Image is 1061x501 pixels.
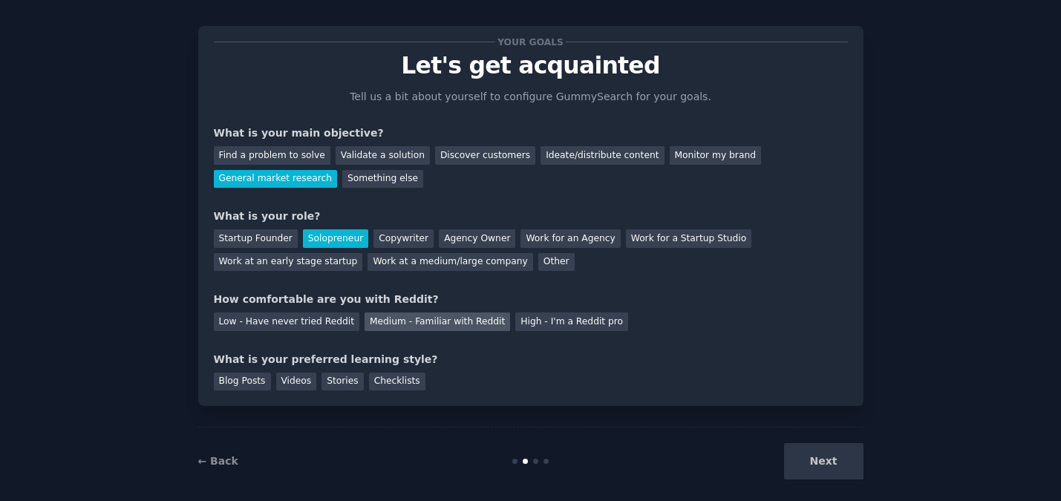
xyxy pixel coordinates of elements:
[303,229,368,248] div: Solopreneur
[344,89,718,105] p: Tell us a bit about yourself to configure GummySearch for your goals.
[368,253,532,272] div: Work at a medium/large company
[276,373,317,391] div: Videos
[515,312,628,331] div: High - I'm a Reddit pro
[321,373,363,391] div: Stories
[214,373,271,391] div: Blog Posts
[214,125,848,141] div: What is your main objective?
[336,146,430,165] div: Validate a solution
[439,229,515,248] div: Agency Owner
[373,229,434,248] div: Copywriter
[365,312,510,331] div: Medium - Familiar with Reddit
[214,170,338,189] div: General market research
[538,253,575,272] div: Other
[214,312,359,331] div: Low - Have never tried Reddit
[214,292,848,307] div: How comfortable are you with Reddit?
[214,229,298,248] div: Startup Founder
[214,253,363,272] div: Work at an early stage startup
[214,209,848,224] div: What is your role?
[626,229,751,248] div: Work for a Startup Studio
[541,146,664,165] div: Ideate/distribute content
[435,146,535,165] div: Discover customers
[214,53,848,79] p: Let's get acquainted
[520,229,620,248] div: Work for an Agency
[342,170,423,189] div: Something else
[198,455,238,467] a: ← Back
[214,352,848,367] div: What is your preferred learning style?
[495,34,567,50] span: Your goals
[670,146,761,165] div: Monitor my brand
[214,146,330,165] div: Find a problem to solve
[369,373,425,391] div: Checklists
